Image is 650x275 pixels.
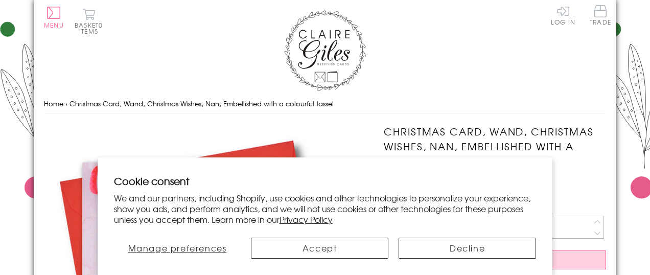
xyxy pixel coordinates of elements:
[44,99,63,108] a: Home
[590,5,611,27] a: Trade
[128,242,227,254] span: Manage preferences
[114,193,536,224] p: We and our partners, including Shopify, use cookies and other technologies to personalize your ex...
[75,8,103,34] button: Basket0 items
[69,99,334,108] span: Christmas Card, Wand, Christmas Wishes, Nan, Embellished with a colourful tassel
[79,20,103,36] span: 0 items
[251,238,388,259] button: Accept
[44,94,606,114] nav: breadcrumbs
[399,238,536,259] button: Decline
[44,20,64,30] span: Menu
[114,238,241,259] button: Manage preferences
[65,99,67,108] span: ›
[114,174,536,188] h2: Cookie consent
[590,5,611,25] span: Trade
[44,7,64,28] button: Menu
[284,10,366,91] img: Claire Giles Greetings Cards
[551,5,575,25] a: Log In
[280,213,333,225] a: Privacy Policy
[384,124,606,168] h1: Christmas Card, Wand, Christmas Wishes, Nan, Embellished with a colourful tassel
